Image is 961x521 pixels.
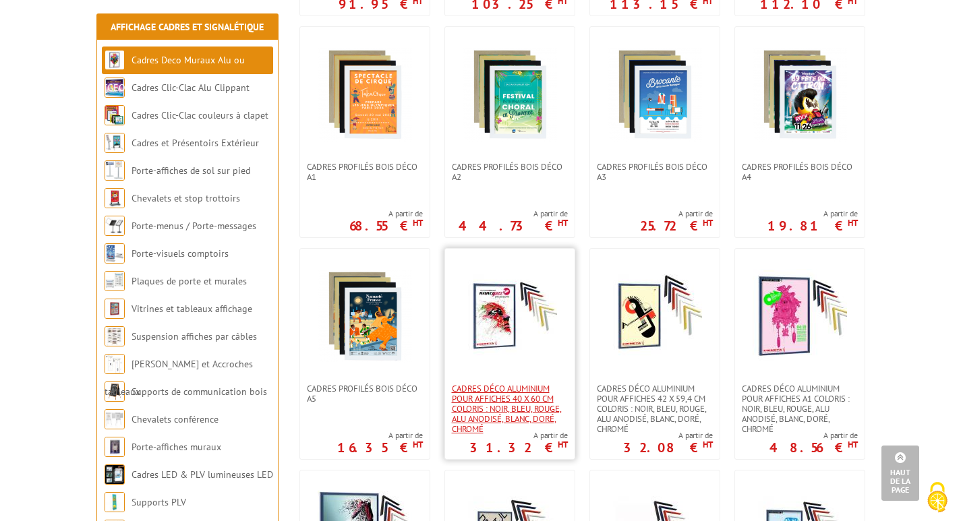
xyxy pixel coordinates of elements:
img: Chevalets et stop trottoirs [105,188,125,208]
img: Cookies (fenêtre modale) [921,481,954,514]
span: A partir de [769,430,858,441]
a: Suspension affiches par câbles [132,330,257,342]
img: Cadres Profilés Bois Déco A5 [318,269,412,363]
img: Porte-affiches muraux [105,437,125,457]
img: Vitrines et tableaux affichage [105,299,125,319]
p: 16.35 € [337,443,423,452]
img: Porte-visuels comptoirs [105,243,125,264]
span: Cadres Profilés Bois Déco A1 [307,162,423,182]
a: Haut de la page [881,446,919,501]
a: Cadres LED & PLV lumineuses LED [132,468,273,481]
span: A partir de [349,208,423,219]
a: Cadres Clic-Clac Alu Clippant [132,82,250,94]
sup: HT [703,439,713,450]
img: Supports PLV [105,492,125,512]
img: Cadres Deco Muraux Alu ou Bois [105,50,125,70]
p: 25.72 € [640,222,713,230]
a: Chevalets et stop trottoirs [132,192,240,204]
img: Chevalets conférence [105,409,125,429]
span: A partir de [767,208,858,219]
img: Plaques de porte et murales [105,271,125,291]
a: Supports de communication bois [132,386,267,398]
a: [PERSON_NAME] et Accroches tableaux [105,358,253,398]
img: Cimaises et Accroches tableaux [105,354,125,374]
img: Porte-menus / Porte-messages [105,216,125,236]
img: Suspension affiches par câbles [105,326,125,346]
sup: HT [848,217,858,228]
a: Cadres déco aluminium pour affiches 42 x 59,4 cm Coloris : Noir, bleu, rouge, alu anodisé, blanc,... [590,384,720,434]
sup: HT [413,439,423,450]
span: Cadres déco aluminium pour affiches 42 x 59,4 cm Coloris : Noir, bleu, rouge, alu anodisé, blanc,... [597,384,713,434]
img: Cadres et Présentoirs Extérieur [105,133,125,153]
a: Cadres Profilés Bois Déco A4 [735,162,865,182]
sup: HT [558,217,568,228]
a: Cadres Deco Muraux Alu ou [GEOGRAPHIC_DATA] [105,54,245,94]
sup: HT [413,217,423,228]
img: Cadres Clic-Clac couleurs à clapet [105,105,125,125]
img: Cadres Profilés Bois Déco A2 [463,47,557,142]
a: Porte-affiches muraux [132,441,221,453]
img: Cadres déco aluminium pour affiches A1 Coloris : Noir, bleu, rouge, alu anodisé, blanc, doré, chromé [753,269,847,363]
a: Supports PLV [132,496,186,508]
a: Chevalets conférence [132,413,219,425]
a: Cadres Profilés Bois Déco A3 [590,162,720,182]
span: A partir de [469,430,568,441]
a: Plaques de porte et murales [132,275,247,287]
span: A partir de [623,430,713,441]
a: Porte-menus / Porte-messages [132,220,256,232]
span: A partir de [337,430,423,441]
p: 31.32 € [469,443,568,452]
p: 68.55 € [349,222,423,230]
p: 32.08 € [623,443,713,452]
span: Cadres Profilés Bois Déco A2 [452,162,568,182]
span: Cadres Profilés Bois Déco A5 [307,384,423,404]
img: Porte-affiches de sol sur pied [105,160,125,181]
img: Cadres déco aluminium pour affiches 42 x 59,4 cm Coloris : Noir, bleu, rouge, alu anodisé, blanc,... [608,269,702,363]
a: Affichage Cadres et Signalétique [111,21,264,33]
span: Cadres Profilés Bois Déco A3 [597,162,713,182]
span: A partir de [640,208,713,219]
p: 19.81 € [767,222,858,230]
img: Cadres Profilés Bois Déco A3 [608,47,702,142]
sup: HT [703,217,713,228]
img: Cadres déco aluminium pour affiches 40 x 60 cm Coloris : Noir, bleu, rouge, alu anodisé, blanc, d... [463,269,557,363]
p: 44.73 € [459,222,568,230]
p: 48.56 € [769,443,858,452]
span: A partir de [459,208,568,219]
a: Cadres déco aluminium pour affiches 40 x 60 cm Coloris : Noir, bleu, rouge, alu anodisé, blanc, d... [445,384,575,434]
span: Cadres Profilés Bois Déco A4 [742,162,858,182]
img: Cadres LED & PLV lumineuses LED [105,464,125,485]
sup: HT [848,439,858,450]
a: Cadres et Présentoirs Extérieur [132,137,259,149]
a: Vitrines et tableaux affichage [132,303,252,315]
a: Porte-visuels comptoirs [132,247,229,259]
a: Cadres déco aluminium pour affiches A1 Coloris : Noir, bleu, rouge, alu anodisé, blanc, doré, chromé [735,384,865,434]
img: Cadres Profilés Bois Déco A4 [753,47,847,142]
span: Cadres déco aluminium pour affiches A1 Coloris : Noir, bleu, rouge, alu anodisé, blanc, doré, chromé [742,384,858,434]
a: Cadres Profilés Bois Déco A1 [300,162,430,182]
button: Cookies (fenêtre modale) [914,475,961,521]
a: Cadres Profilés Bois Déco A5 [300,384,430,404]
a: Cadres Profilés Bois Déco A2 [445,162,575,182]
img: Cadres Profilés Bois Déco A1 [318,47,412,142]
a: Porte-affiches de sol sur pied [132,164,250,177]
span: Cadres déco aluminium pour affiches 40 x 60 cm Coloris : Noir, bleu, rouge, alu anodisé, blanc, d... [452,384,568,434]
sup: HT [558,439,568,450]
a: Cadres Clic-Clac couleurs à clapet [132,109,268,121]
